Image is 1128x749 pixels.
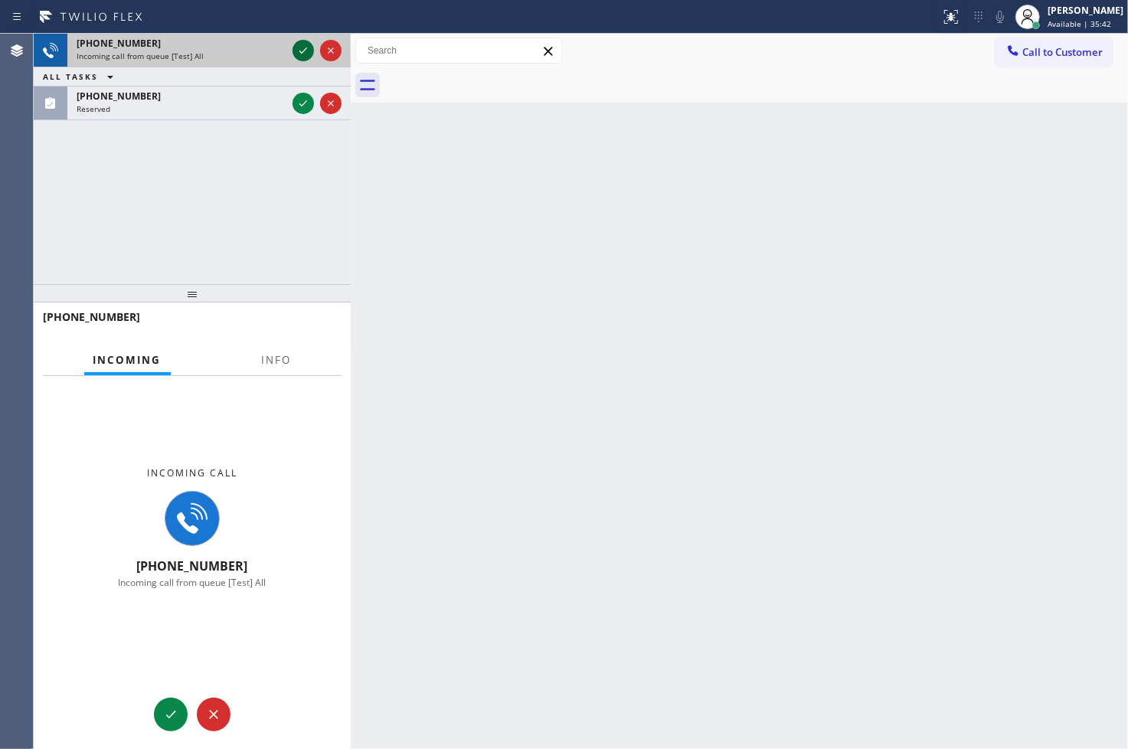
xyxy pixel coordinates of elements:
[293,40,314,61] button: Accept
[147,466,237,479] span: Incoming call
[93,353,162,367] span: Incoming
[77,103,110,114] span: Reserved
[43,71,98,82] span: ALL TASKS
[77,90,161,103] span: [PHONE_NUMBER]
[197,698,231,731] button: Reject
[137,558,248,574] span: [PHONE_NUMBER]
[77,51,204,61] span: Incoming call from queue [Test] All
[293,93,314,114] button: Accept
[356,38,561,63] input: Search
[320,40,342,61] button: Reject
[84,345,171,375] button: Incoming
[253,345,301,375] button: Info
[1048,4,1123,17] div: [PERSON_NAME]
[119,576,266,589] span: Incoming call from queue [Test] All
[77,37,161,50] span: [PHONE_NUMBER]
[43,309,140,324] span: [PHONE_NUMBER]
[989,6,1011,28] button: Mute
[1048,18,1111,29] span: Available | 35:42
[262,353,292,367] span: Info
[154,698,188,731] button: Accept
[996,38,1113,67] button: Call to Customer
[1022,45,1103,59] span: Call to Customer
[34,67,129,86] button: ALL TASKS
[320,93,342,114] button: Reject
